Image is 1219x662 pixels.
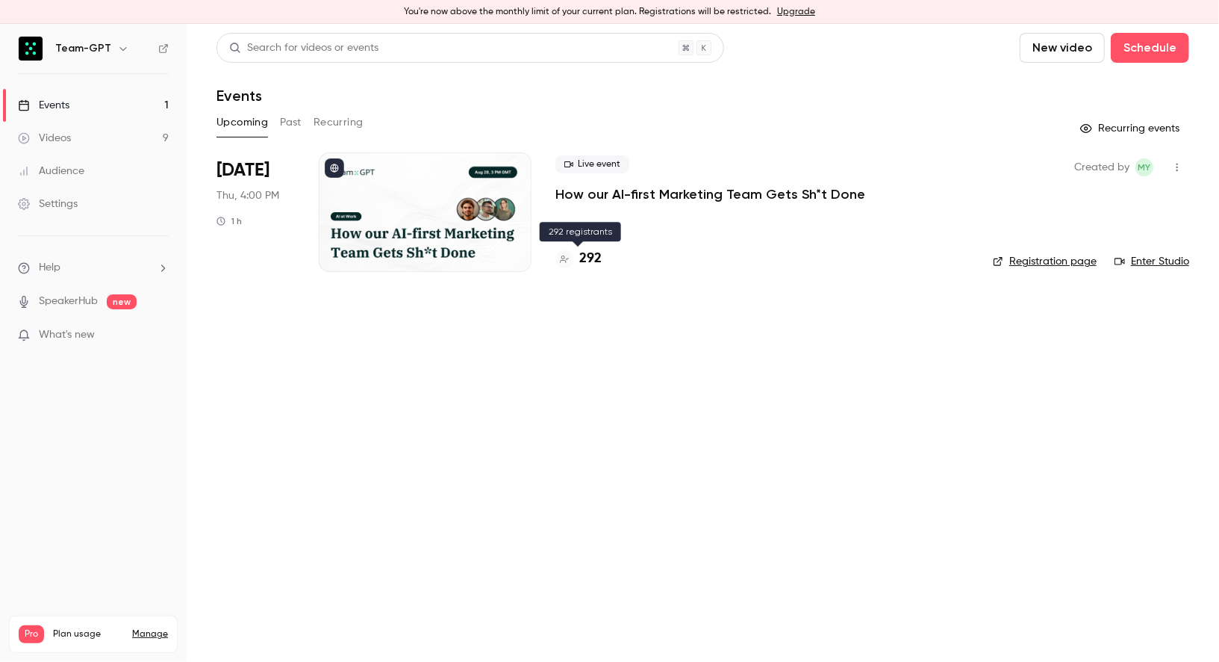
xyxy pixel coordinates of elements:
a: Manage [132,628,168,640]
iframe: Noticeable Trigger [151,329,169,342]
span: [DATE] [216,158,269,182]
div: Videos [18,131,71,146]
li: help-dropdown-opener [18,260,169,276]
span: Live event [555,155,629,173]
h1: Events [216,87,262,105]
span: MY [1138,158,1151,176]
span: Pro [19,625,44,643]
div: 1 h [216,215,242,227]
button: Recurring [314,111,364,134]
div: Audience [18,164,84,179]
div: Aug 28 Thu, 6:00 PM (Europe/Sofia) [216,152,295,272]
button: Past [280,111,302,134]
a: Upgrade [777,6,815,18]
a: Registration page [993,254,1097,269]
button: Recurring events [1073,117,1189,140]
h4: 292 [579,249,602,269]
button: New video [1020,33,1105,63]
span: Martin Yochev [1135,158,1153,176]
a: 292 [555,249,602,269]
span: Plan usage [53,628,123,640]
button: Schedule [1111,33,1189,63]
img: Team-GPT [19,37,43,61]
h6: Team-GPT [55,41,111,56]
span: Created by [1074,158,1129,176]
a: SpeakerHub [39,294,98,309]
a: Enter Studio [1114,254,1189,269]
div: Events [18,98,69,113]
span: Thu, 4:00 PM [216,188,279,203]
div: Search for videos or events [229,40,378,56]
a: How our AI-first Marketing Team Gets Sh*t Done [555,185,865,203]
span: Help [39,260,60,276]
button: Upcoming [216,111,268,134]
span: What's new [39,327,95,343]
div: Settings [18,197,78,211]
span: new [107,294,137,309]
